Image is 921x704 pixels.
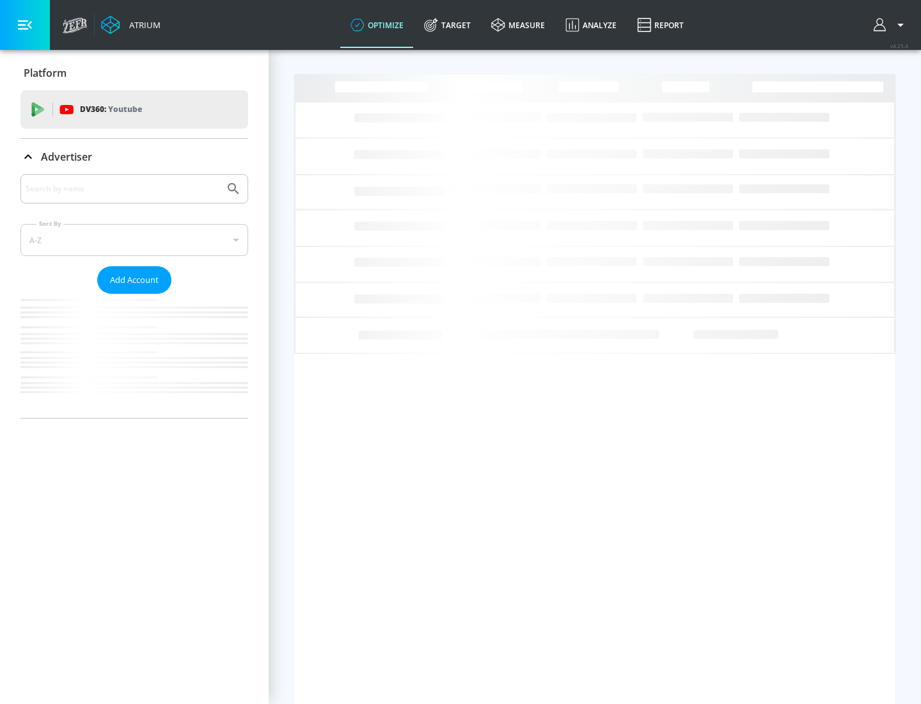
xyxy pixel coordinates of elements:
p: DV360: [80,102,142,116]
a: Report [627,2,694,48]
div: Atrium [124,19,161,31]
a: Analyze [555,2,627,48]
div: A-Z [20,224,248,256]
a: measure [481,2,555,48]
p: Youtube [108,102,142,116]
input: Search by name [26,180,219,197]
span: Add Account [110,273,159,287]
span: v 4.25.4 [890,42,908,49]
p: Advertiser [41,150,92,164]
button: Add Account [97,266,171,294]
label: Sort By [36,220,64,228]
a: optimize [340,2,414,48]
div: Advertiser [20,139,248,175]
p: Platform [24,66,67,80]
div: Platform [20,55,248,91]
a: Atrium [101,15,161,35]
a: Target [414,2,481,48]
div: DV360: Youtube [20,90,248,129]
div: Advertiser [20,174,248,418]
nav: list of Advertiser [20,294,248,418]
